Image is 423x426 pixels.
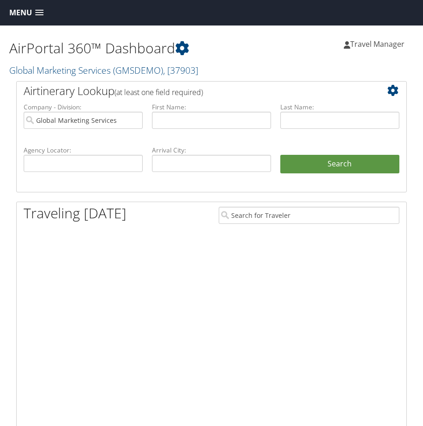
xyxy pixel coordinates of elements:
[113,64,163,76] span: ( GMSDEMO )
[9,64,198,76] a: Global Marketing Services
[24,83,367,99] h2: Airtinerary Lookup
[5,5,48,20] a: Menu
[280,155,399,173] button: Search
[9,8,32,17] span: Menu
[114,87,203,97] span: (at least one field required)
[24,146,143,155] label: Agency Locator:
[9,38,212,58] h1: AirPortal 360™ Dashboard
[350,39,404,49] span: Travel Manager
[152,146,271,155] label: Arrival City:
[219,207,400,224] input: Search for Traveler
[280,102,399,112] label: Last Name:
[152,102,271,112] label: First Name:
[24,102,143,112] label: Company - Division:
[24,203,126,223] h1: Traveling [DATE]
[344,30,414,58] a: Travel Manager
[163,64,198,76] span: , [ 37903 ]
